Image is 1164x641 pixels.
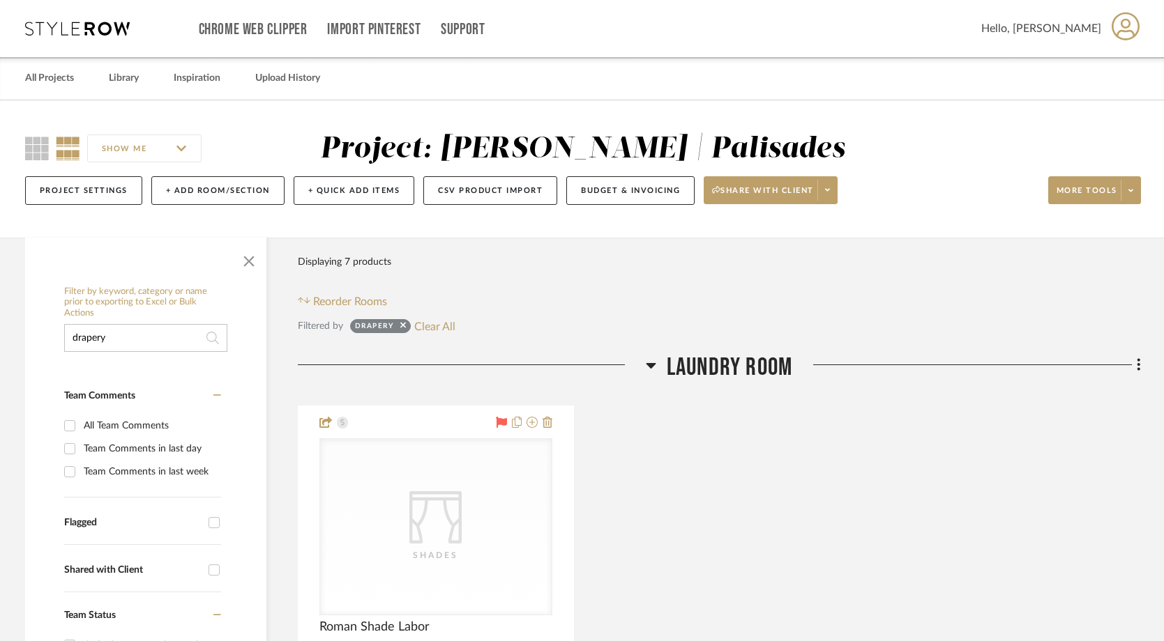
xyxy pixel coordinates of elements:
div: Team Comments in last week [84,461,218,483]
a: Library [109,69,139,88]
a: All Projects [25,69,74,88]
span: Laundry Room [667,353,792,383]
button: More tools [1048,176,1141,204]
button: Budget & Invoicing [566,176,695,205]
a: Support [441,24,485,36]
span: Reorder Rooms [313,293,387,310]
button: CSV Product Import [423,176,557,205]
button: Close [235,245,263,272]
div: Flagged [64,517,202,529]
a: Import Pinterest [327,24,421,36]
a: Chrome Web Clipper [199,24,308,36]
span: Hello, [PERSON_NAME] [981,20,1101,37]
button: Clear All [414,317,455,335]
a: Upload History [255,69,320,88]
span: More tools [1057,185,1117,206]
div: Project: [PERSON_NAME] | Palisades [320,134,845,164]
input: Search within 7 results [64,324,227,352]
span: Team Status [64,610,116,620]
a: Inspiration [174,69,220,88]
button: Share with client [704,176,838,204]
div: Shared with Client [64,564,202,576]
span: Roman Shade Labor [319,619,430,635]
button: + Add Room/Section [151,176,285,205]
div: drapery [355,321,394,335]
div: All Team Comments [84,415,218,437]
h6: Filter by keyword, category or name prior to exporting to Excel or Bulk Actions [64,286,227,319]
div: Displaying 7 products [298,248,391,276]
span: Team Comments [64,391,135,401]
button: Reorder Rooms [298,293,388,310]
div: Shades [366,548,506,562]
div: Team Comments in last day [84,438,218,460]
button: + Quick Add Items [294,176,415,205]
button: Project Settings [25,176,142,205]
span: Share with client [712,185,814,206]
div: Filtered by [298,318,343,334]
